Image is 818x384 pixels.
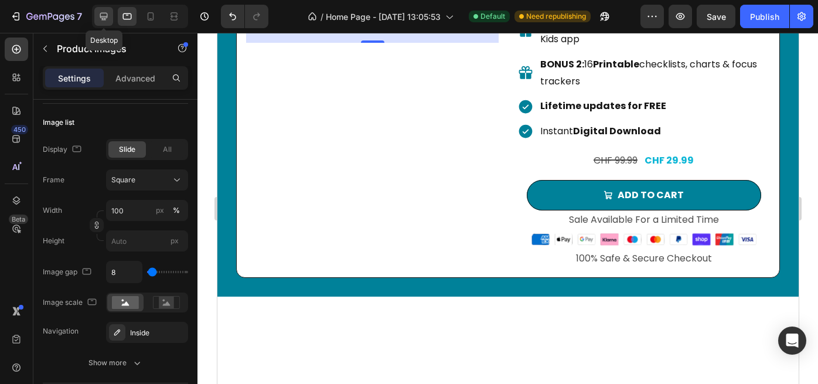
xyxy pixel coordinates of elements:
span: Save [707,12,726,22]
p: 100% Safe & Secure Checkout [301,218,551,235]
p: Advanced [115,72,155,84]
span: Slide [119,144,135,155]
div: Navigation [43,326,79,337]
strong: Digital Download [356,91,444,105]
div: Publish [750,11,779,23]
div: Image scale [43,295,99,311]
button: Show more [43,352,188,373]
button: 7 [5,5,87,28]
label: Height [43,236,64,246]
img: gempages_580901048072274862-a1c6384b-0ac4-4926-abb0-d5b9e9eba7c3.png [309,197,544,216]
span: / [321,11,323,23]
div: CHF 29.99 [426,118,478,138]
label: Frame [43,175,64,185]
p: Settings [58,72,91,84]
span: px [171,236,179,245]
div: Add to cart [400,154,466,171]
p: Sale Available For a Limited Time [301,179,551,196]
div: Show more [88,357,143,369]
div: Image list [43,117,74,128]
div: px [156,205,164,216]
input: px [106,230,188,252]
span: Square [111,175,135,185]
div: Open Intercom Messenger [778,327,806,355]
div: Display [43,142,84,158]
iframe: Design area [217,33,799,384]
input: px% [106,200,188,221]
span: Default [480,11,505,22]
button: Save [697,5,735,28]
span: All [163,144,172,155]
span: Home Page - [DATE] 13:05:53 [326,11,441,23]
label: Width [43,205,62,216]
button: % [153,203,167,218]
div: % [173,205,180,216]
input: Auto [107,261,142,283]
p: Product Images [57,42,156,56]
div: CHF 99.99 [375,118,421,138]
p: 7 [77,9,82,23]
button: Square [106,169,188,191]
span: Need republishing [526,11,586,22]
button: px [169,203,183,218]
strong: Lifetime updates for FREE [323,66,449,80]
div: Image gap [43,264,94,280]
p: Instant [323,90,551,107]
div: Inside [130,328,185,338]
div: Undo/Redo [221,5,268,28]
div: Beta [9,215,28,224]
button: Add to cart [309,147,544,178]
button: Publish [740,5,789,28]
div: 450 [11,125,28,134]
